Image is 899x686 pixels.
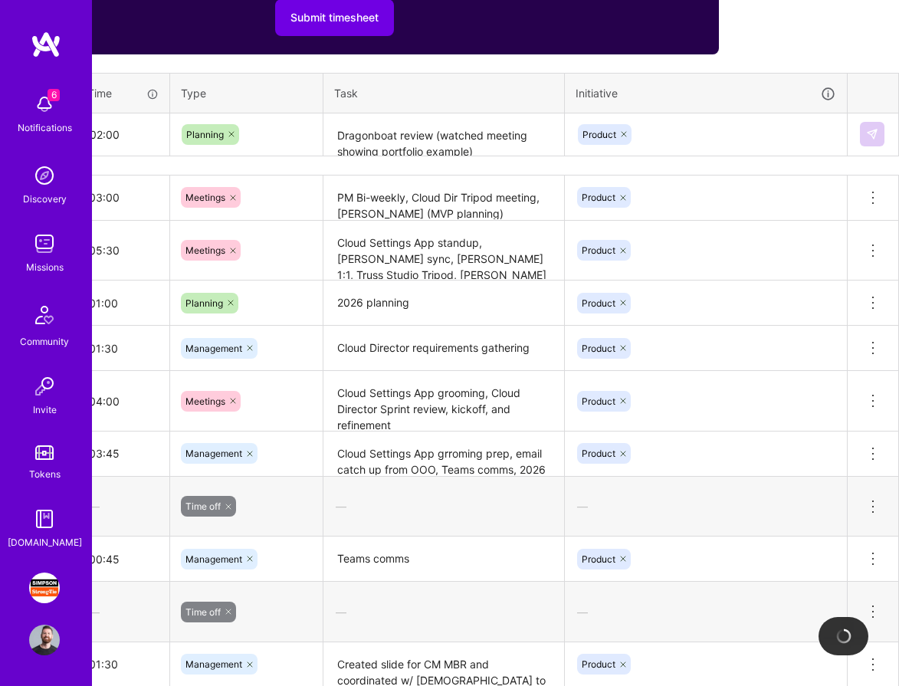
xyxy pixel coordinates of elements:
div: Invite [33,402,57,418]
input: HH:MM [77,539,169,579]
input: HH:MM [77,114,169,155]
span: Management [185,553,242,565]
span: Product [582,297,615,309]
input: HH:MM [77,283,169,323]
span: Planning [186,129,224,140]
th: Type [170,74,323,113]
input: HH:MM [77,230,169,271]
span: Product [582,245,615,256]
textarea: Cloud Settings App standup, [PERSON_NAME] sync, [PERSON_NAME] 1:1, Truss Studio Tripod, [PERSON_N... [325,222,563,280]
img: Community [26,297,63,333]
div: [DOMAIN_NAME] [8,534,82,550]
textarea: Cloud Settings App grroming prep, email catch up from OOO, Teams comms, 2026 planning [325,433,563,475]
div: Notifications [18,120,72,136]
div: — [323,592,564,632]
div: Initiative [576,84,836,102]
div: — [565,592,847,632]
img: User Avatar [29,625,60,655]
span: 6 [48,89,60,101]
span: Product [582,396,615,407]
span: Product [582,553,615,565]
input: HH:MM [77,644,169,684]
img: teamwork [29,228,60,259]
div: null [860,122,886,146]
div: — [77,486,169,527]
span: Product [582,343,615,354]
input: HH:MM [77,328,169,369]
img: Simpson Strong-Tie: Product Manager AD [29,573,60,603]
span: Product [582,192,615,203]
div: Community [20,333,69,350]
textarea: Cloud Director requirements gathering [325,327,563,369]
textarea: 2026 planning [325,282,563,324]
img: Submit [866,128,878,140]
a: Simpson Strong-Tie: Product Manager AD [25,573,64,603]
span: Planning [185,297,223,309]
span: Product [582,658,615,670]
span: Meetings [185,245,225,256]
span: Time off [185,501,221,512]
div: — [565,486,847,527]
span: Time off [185,606,221,618]
div: Tokens [29,466,61,482]
span: Meetings [185,192,225,203]
span: Meetings [185,396,225,407]
textarea: Teams comms [325,538,563,580]
textarea: PM Bi-weekly, Cloud Dir Tripod meeting, [PERSON_NAME] (MVP planning) [325,177,563,219]
input: HH:MM [77,381,169,422]
textarea: Created slide for CM MBR and coordinated w/ [DEMOGRAPHIC_DATA] to present [325,644,563,686]
img: loading [835,628,852,645]
img: tokens [35,445,54,460]
div: — [323,486,564,527]
textarea: Dragonboat review (watched meeting showing portfolio example) [325,115,563,156]
div: Discovery [23,191,67,207]
span: Product [582,448,615,459]
span: Management [185,448,242,459]
img: logo [31,31,61,58]
span: Submit timesheet [290,10,379,25]
div: Time [87,85,159,101]
div: Missions [26,259,64,275]
span: Management [185,343,242,354]
img: Invite [29,371,60,402]
img: discovery [29,160,60,191]
span: Product [582,129,616,140]
img: bell [29,89,60,120]
input: HH:MM [77,177,169,218]
span: Management [185,658,242,670]
div: — [77,592,169,632]
th: Task [323,74,565,113]
input: HH:MM [77,433,169,474]
textarea: Cloud Settings App grooming, Cloud Director Sprint review, kickoff, and refinement [325,373,563,430]
a: User Avatar [25,625,64,655]
img: guide book [29,504,60,534]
